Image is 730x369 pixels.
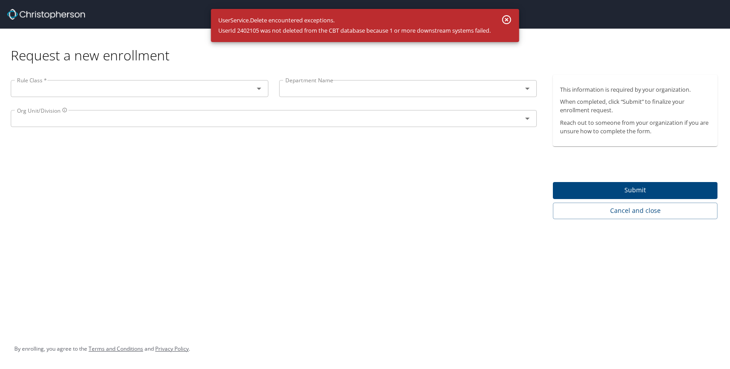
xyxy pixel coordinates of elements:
svg: Billing Division [62,107,68,113]
p: When completed, click “Submit” to finalize your enrollment request. [560,98,710,115]
span: Cancel and close [560,205,710,216]
img: cbt logo [7,9,85,20]
button: Open [521,112,534,125]
a: Privacy Policy [155,345,189,352]
p: Reach out to someone from your organization if you are unsure how to complete the form. [560,119,710,136]
button: Open [253,82,265,95]
div: Request a new enrollment [11,29,725,64]
div: By enrolling, you agree to the and . [14,338,190,360]
button: Open [521,82,534,95]
button: Submit [553,182,717,199]
p: This information is required by your organization. [560,85,710,94]
div: UserService.Delete encountered exceptions. UserId 2402105 was not deleted from the CBT database b... [218,12,491,39]
button: Cancel and close [553,203,717,219]
span: Submit [560,185,710,196]
a: Terms and Conditions [89,345,143,352]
